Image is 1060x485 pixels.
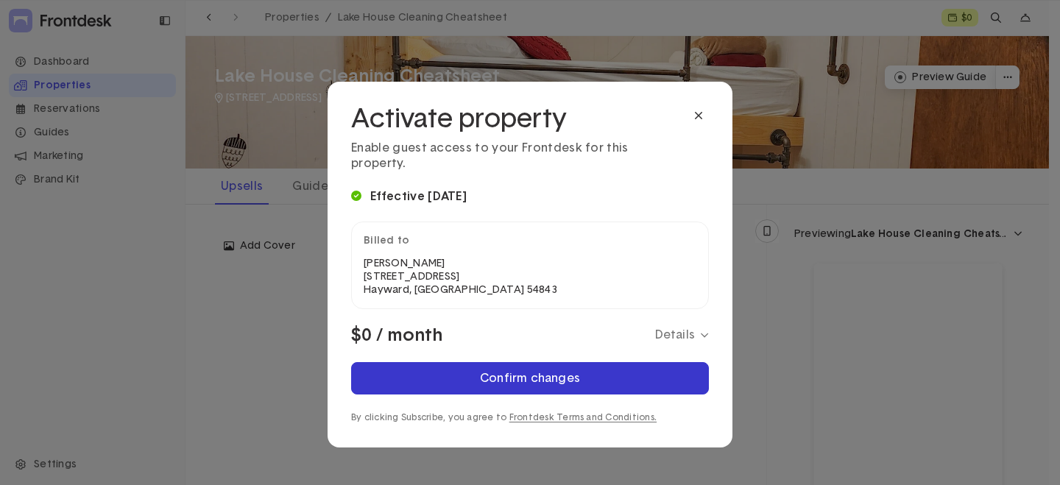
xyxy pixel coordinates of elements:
[351,327,442,344] h3: $0 / month
[364,283,696,297] p: Hayward, [GEOGRAPHIC_DATA] 54843
[351,327,709,344] div: accordion toggler
[351,105,674,135] h3: Activate property
[480,372,580,384] div: Confirm changes
[351,362,709,394] button: Confirm changes
[509,413,657,422] a: Frontdesk Terms and Conditions.
[351,412,709,424] p: By clicking Subscribe, you agree to
[351,141,674,171] p: Enable guest access to your Frontdesk for this property.
[364,257,696,270] p: [PERSON_NAME]
[364,234,696,247] div: Billed to
[655,328,695,342] h5: Details
[364,270,696,283] p: [STREET_ADDRESS]
[370,189,467,205] div: Effective [DATE]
